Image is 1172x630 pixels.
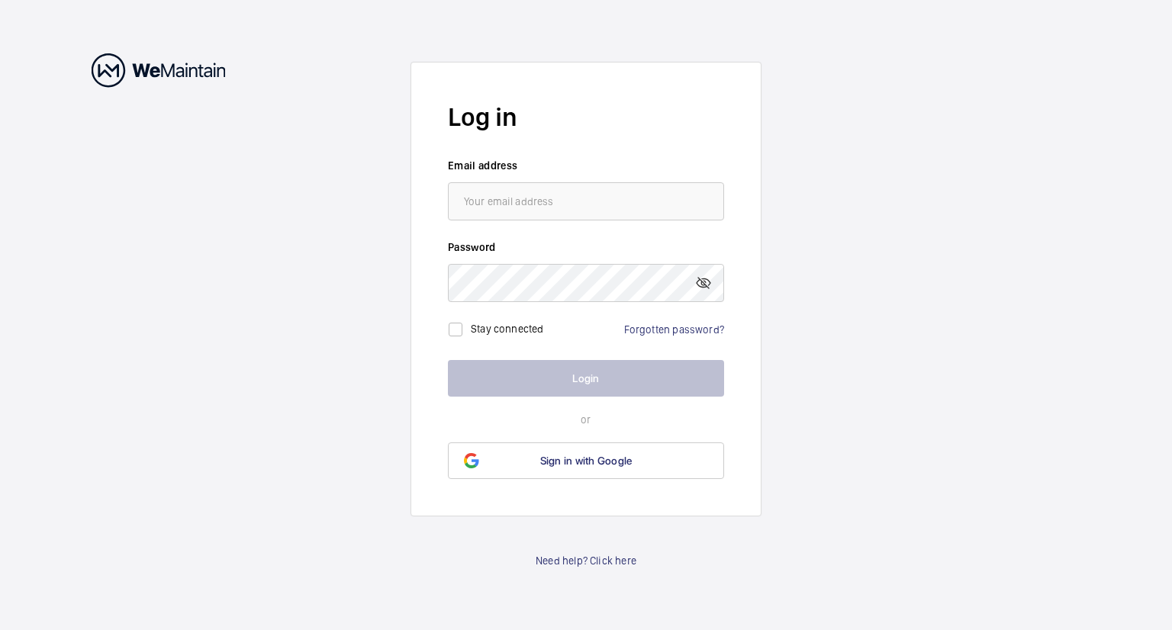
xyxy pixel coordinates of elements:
[540,455,633,467] span: Sign in with Google
[471,323,544,335] label: Stay connected
[536,553,636,568] a: Need help? Click here
[448,99,724,135] h2: Log in
[448,158,724,173] label: Email address
[448,412,724,427] p: or
[448,182,724,220] input: Your email address
[448,239,724,255] label: Password
[624,323,724,336] a: Forgotten password?
[448,360,724,397] button: Login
